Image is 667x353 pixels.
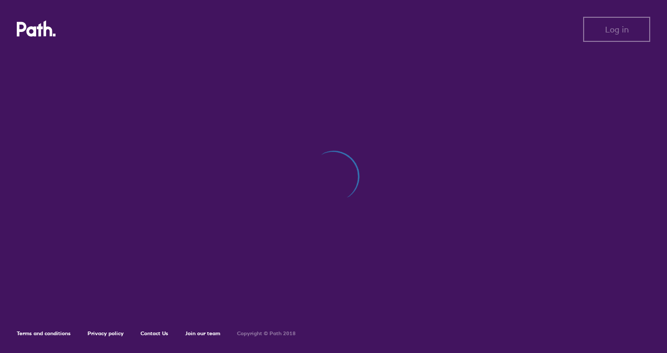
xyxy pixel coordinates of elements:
a: Terms and conditions [17,330,71,337]
h6: Copyright © Path 2018 [237,330,296,337]
a: Join our team [185,330,220,337]
span: Log in [605,25,629,34]
button: Log in [583,17,650,42]
a: Contact Us [141,330,168,337]
a: Privacy policy [88,330,124,337]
